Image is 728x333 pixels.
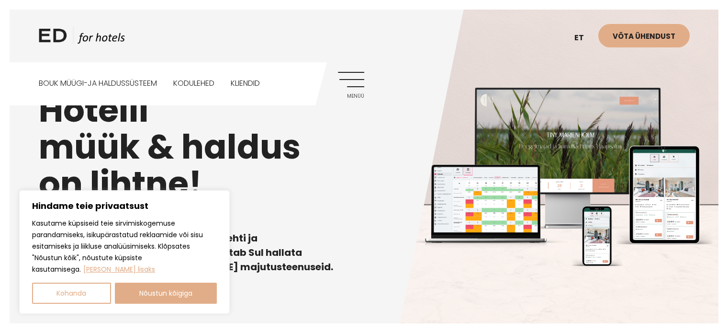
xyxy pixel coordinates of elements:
a: Loe lisaks [83,264,156,275]
a: Kliendid [231,62,260,105]
button: Nõustun kõigiga [115,283,217,304]
a: BOUK MÜÜGI-JA HALDUSSÜSTEEM [39,62,157,105]
a: Menüü [338,72,364,98]
a: Kodulehed [173,62,214,105]
p: Kasutame küpsiseid teie sirvimiskogemuse parandamiseks, isikupärastatud reklaamide või sisu esita... [32,218,217,275]
a: et [570,26,598,50]
a: ED HOTELS [39,26,125,50]
a: Võta ühendust [598,24,690,47]
span: Menüü [338,93,364,99]
h1: Hotelli müük & haldus on lihtne! [39,92,690,202]
p: Hindame teie privaatsust [32,200,217,212]
button: Kohanda [32,283,111,304]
